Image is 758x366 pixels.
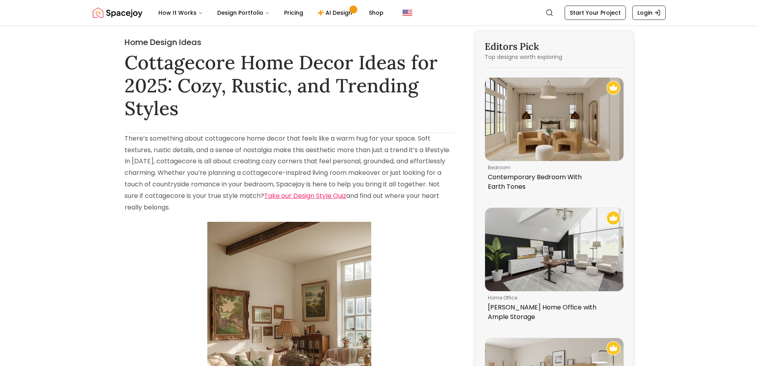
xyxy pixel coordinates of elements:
h2: Home Design Ideas [125,37,454,48]
a: Login [632,6,666,20]
a: Pricing [278,5,310,21]
img: Recommended Spacejoy Design - Moody Home Office with Ample Storage [606,211,620,225]
a: Shop [362,5,390,21]
a: Spacejoy [93,5,142,21]
a: Take our Design Style Quiz [264,191,346,200]
p: [PERSON_NAME] Home Office with Ample Storage [488,303,618,322]
img: United States [403,8,412,18]
img: Recommended Spacejoy Design - Contemporary Bedroom With Earth Tones [606,81,620,95]
img: Recommended Spacejoy Design - A Functional Bohemian Living Room with an Exercise Nook [606,341,620,355]
a: Start Your Project [565,6,626,20]
button: How It Works [152,5,209,21]
img: Contemporary Bedroom With Earth Tones [485,78,624,161]
a: Contemporary Bedroom With Earth TonesRecommended Spacejoy Design - Contemporary Bedroom With Eart... [485,77,624,195]
p: home office [488,295,618,301]
nav: Main [152,5,390,21]
p: There’s something about cottagecore home decor that feels like a warm hug for your space. Soft te... [125,133,454,213]
a: AI Design [311,5,361,21]
button: Design Portfolio [211,5,276,21]
a: Moody Home Office with Ample StorageRecommended Spacejoy Design - Moody Home Office with Ample St... [485,207,624,325]
p: bedroom [488,164,618,171]
h1: Cottagecore Home Decor Ideas for 2025: Cozy, Rustic, and Trending Styles [125,51,454,120]
h3: Editors Pick [485,40,624,53]
img: Spacejoy Logo [93,5,142,21]
p: Contemporary Bedroom With Earth Tones [488,172,618,192]
p: Top designs worth exploring [485,53,624,61]
img: Moody Home Office with Ample Storage [485,208,624,291]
